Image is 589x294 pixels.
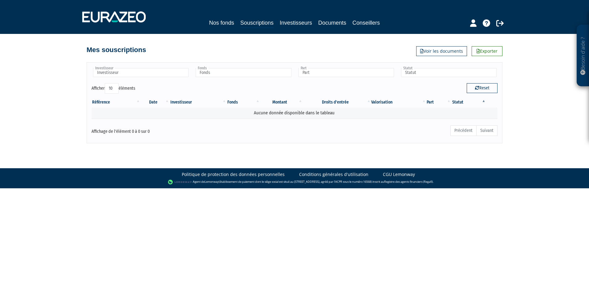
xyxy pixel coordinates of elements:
a: Nos fonds [209,18,234,27]
a: Conseillers [352,18,380,27]
p: Besoin d'aide ? [579,28,587,84]
th: Montant: activer pour trier la colonne par ordre croissant [260,97,303,108]
img: logo-lemonway.png [168,179,192,185]
a: Registre des agents financiers (Regafi) [384,180,433,184]
a: Conditions générales d'utilisation [299,171,368,178]
td: Aucune donnée disponible dans le tableau [91,108,498,118]
th: Fonds: activer pour trier la colonne par ordre croissant [227,97,260,108]
th: Date: activer pour trier la colonne par ordre croissant [141,97,170,108]
a: Politique de protection des données personnelles [182,171,285,178]
a: Souscriptions [240,18,274,28]
h4: Mes souscriptions [87,46,146,54]
div: - Agent de (établissement de paiement dont le siège social est situé au [STREET_ADDRESS], agréé p... [6,179,583,185]
th: Part: activer pour trier la colonne par ordre croissant [427,97,452,108]
th: Investisseur: activer pour trier la colonne par ordre croissant [170,97,227,108]
div: Affichage de l'élément 0 à 0 sur 0 [91,125,255,135]
th: Référence : activer pour trier la colonne par ordre croissant [91,97,141,108]
th: Valorisation: activer pour trier la colonne par ordre croissant [371,97,426,108]
a: Exporter [472,46,502,56]
select: Afficheréléments [105,83,119,94]
button: Reset [467,83,498,93]
img: 1732889491-logotype_eurazeo_blanc_rvb.png [82,11,146,22]
a: Voir les documents [416,46,467,56]
a: CGU Lemonway [383,171,415,178]
a: Documents [318,18,346,27]
a: Lemonway [205,180,219,184]
th: Statut : activer pour trier la colonne par ordre d&eacute;croissant [452,97,486,108]
label: Afficher éléments [91,83,135,94]
th: Droits d'entrée: activer pour trier la colonne par ordre croissant [303,97,372,108]
a: Investisseurs [280,18,312,27]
